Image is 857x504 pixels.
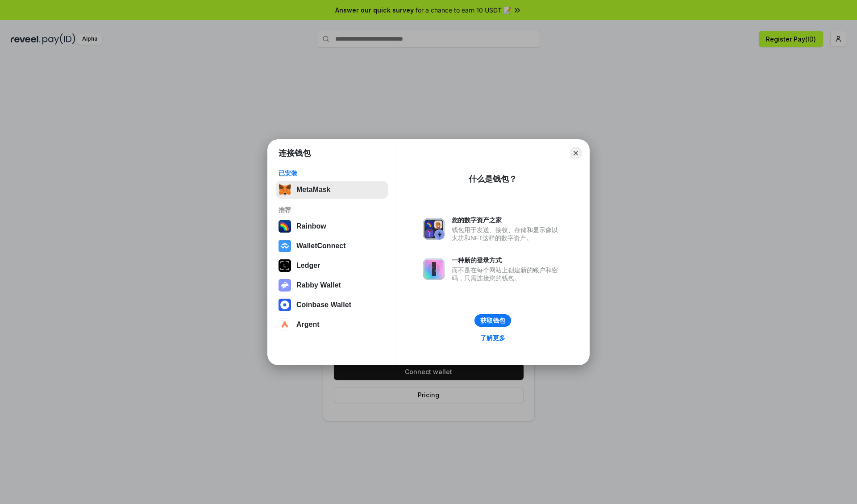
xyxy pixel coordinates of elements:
[423,258,445,280] img: svg+xml,%3Csvg%20xmlns%3D%22http%3A%2F%2Fwww.w3.org%2F2000%2Fsvg%22%20fill%3D%22none%22%20viewBox...
[480,317,505,325] div: 获取钱包
[279,259,291,272] img: svg+xml,%3Csvg%20xmlns%3D%22http%3A%2F%2Fwww.w3.org%2F2000%2Fsvg%22%20width%3D%2228%22%20height%3...
[276,296,388,314] button: Coinbase Wallet
[475,332,511,344] a: 了解更多
[279,279,291,292] img: svg+xml,%3Csvg%20xmlns%3D%22http%3A%2F%2Fwww.w3.org%2F2000%2Fsvg%22%20fill%3D%22none%22%20viewBox...
[452,226,562,242] div: 钱包用于发送、接收、存储和显示像以太坊和NFT这样的数字资产。
[452,266,562,282] div: 而不是在每个网站上创建新的账户和密码，只需连接您的钱包。
[474,314,511,327] button: 获取钱包
[279,169,385,177] div: 已安装
[279,220,291,233] img: svg+xml,%3Csvg%20width%3D%22120%22%20height%3D%22120%22%20viewBox%3D%220%200%20120%20120%22%20fil...
[296,301,351,309] div: Coinbase Wallet
[480,334,505,342] div: 了解更多
[276,316,388,333] button: Argent
[469,174,517,184] div: 什么是钱包？
[279,148,311,158] h1: 连接钱包
[296,222,326,230] div: Rainbow
[452,256,562,264] div: 一种新的登录方式
[570,147,582,159] button: Close
[423,218,445,240] img: svg+xml,%3Csvg%20xmlns%3D%22http%3A%2F%2Fwww.w3.org%2F2000%2Fsvg%22%20fill%3D%22none%22%20viewBox...
[276,257,388,275] button: Ledger
[279,299,291,311] img: svg+xml,%3Csvg%20width%3D%2228%22%20height%3D%2228%22%20viewBox%3D%220%200%2028%2028%22%20fill%3D...
[276,181,388,199] button: MetaMask
[279,206,385,214] div: 推荐
[276,217,388,235] button: Rainbow
[296,321,320,329] div: Argent
[296,242,346,250] div: WalletConnect
[296,186,330,194] div: MetaMask
[296,262,320,270] div: Ledger
[279,240,291,252] img: svg+xml,%3Csvg%20width%3D%2228%22%20height%3D%2228%22%20viewBox%3D%220%200%2028%2028%22%20fill%3D...
[276,237,388,255] button: WalletConnect
[452,216,562,224] div: 您的数字资产之家
[279,183,291,196] img: svg+xml,%3Csvg%20fill%3D%22none%22%20height%3D%2233%22%20viewBox%3D%220%200%2035%2033%22%20width%...
[279,318,291,331] img: svg+xml,%3Csvg%20width%3D%2228%22%20height%3D%2228%22%20viewBox%3D%220%200%2028%2028%22%20fill%3D...
[276,276,388,294] button: Rabby Wallet
[296,281,341,289] div: Rabby Wallet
